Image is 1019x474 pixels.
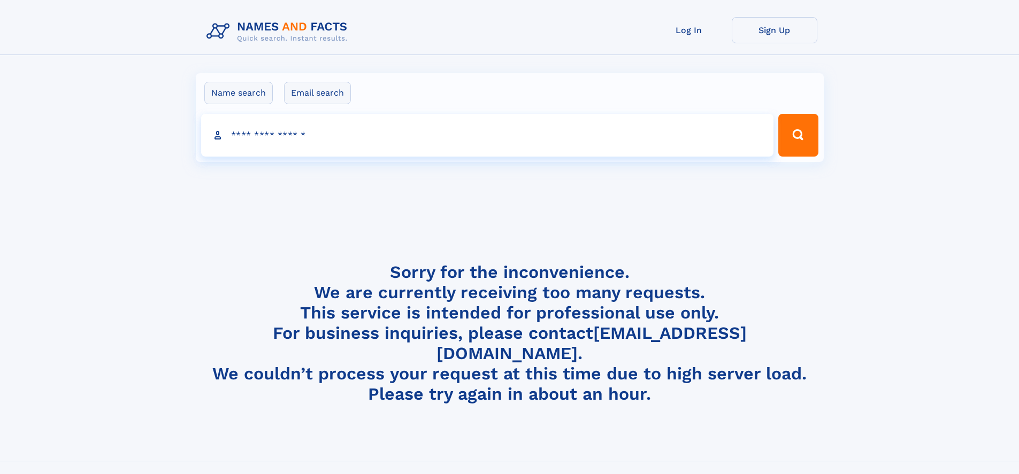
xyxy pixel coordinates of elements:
[778,114,818,157] button: Search Button
[732,17,817,43] a: Sign Up
[202,17,356,46] img: Logo Names and Facts
[284,82,351,104] label: Email search
[201,114,774,157] input: search input
[202,262,817,405] h4: Sorry for the inconvenience. We are currently receiving too many requests. This service is intend...
[436,323,747,363] a: [EMAIL_ADDRESS][DOMAIN_NAME]
[204,82,273,104] label: Name search
[646,17,732,43] a: Log In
